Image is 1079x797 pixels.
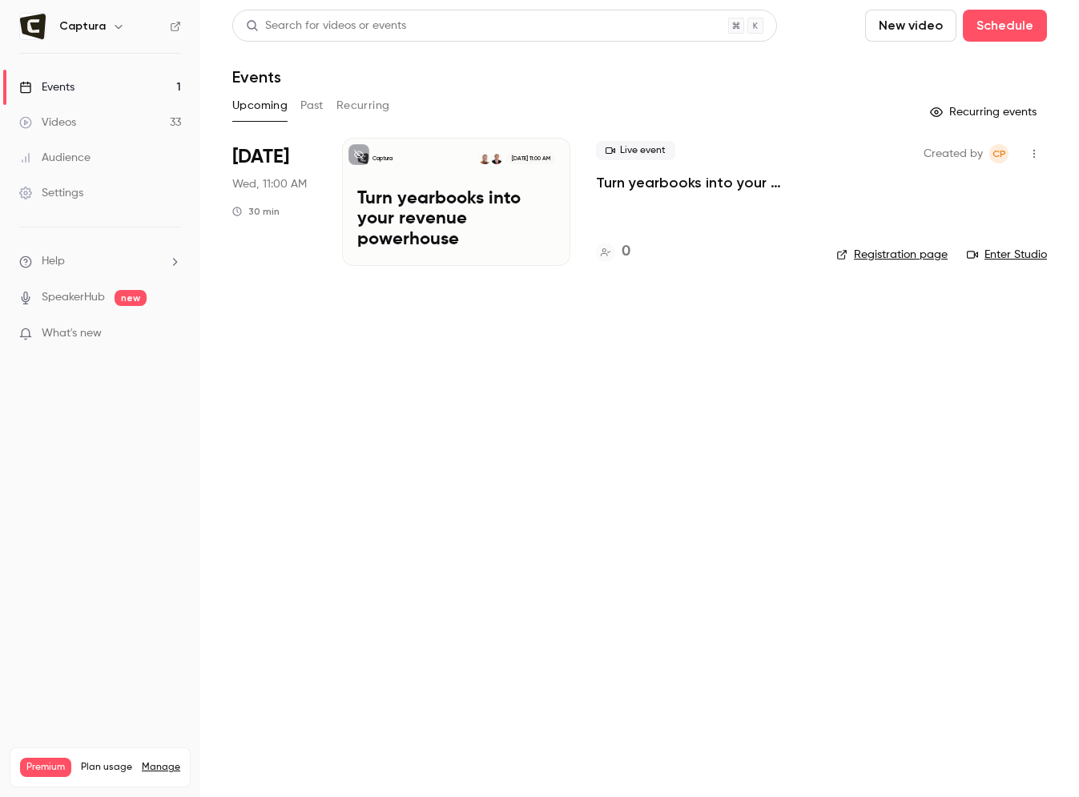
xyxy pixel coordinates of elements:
[232,176,307,192] span: Wed, 11:00 AM
[967,247,1047,263] a: Enter Studio
[232,205,280,218] div: 30 min
[232,144,289,170] span: [DATE]
[232,93,288,119] button: Upcoming
[596,173,811,192] a: Turn yearbooks into your revenue powerhouse
[963,10,1047,42] button: Schedule
[246,18,406,34] div: Search for videos or events
[923,99,1047,125] button: Recurring events
[81,761,132,774] span: Plan usage
[232,67,281,87] h1: Events
[836,247,948,263] a: Registration page
[989,144,1009,163] span: Claudia Platzer
[357,189,555,251] p: Turn yearbooks into your revenue powerhouse
[19,253,181,270] li: help-dropdown-opener
[300,93,324,119] button: Past
[42,289,105,306] a: SpeakerHub
[865,10,956,42] button: New video
[232,138,316,266] div: Sep 10 Wed, 4:00 PM (Europe/London)
[479,153,490,164] img: Christian Perry
[162,327,181,341] iframe: Noticeable Trigger
[19,79,74,95] div: Events
[506,153,554,164] span: [DATE] 11:00 AM
[19,185,83,201] div: Settings
[19,115,76,131] div: Videos
[491,153,502,164] img: Brendan Collopy
[42,325,102,342] span: What's new
[336,93,390,119] button: Recurring
[115,290,147,306] span: new
[19,150,91,166] div: Audience
[372,155,393,163] p: Captura
[59,18,106,34] h6: Captura
[622,241,630,263] h4: 0
[596,141,675,160] span: Live event
[42,253,65,270] span: Help
[142,761,180,774] a: Manage
[596,241,630,263] a: 0
[20,14,46,39] img: Captura
[924,144,983,163] span: Created by
[342,138,570,266] a: Turn yearbooks into your revenue powerhouseCapturaBrendan Collopy Christian Perry[DATE] 11:00 AMT...
[992,144,1006,163] span: CP
[20,758,71,777] span: Premium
